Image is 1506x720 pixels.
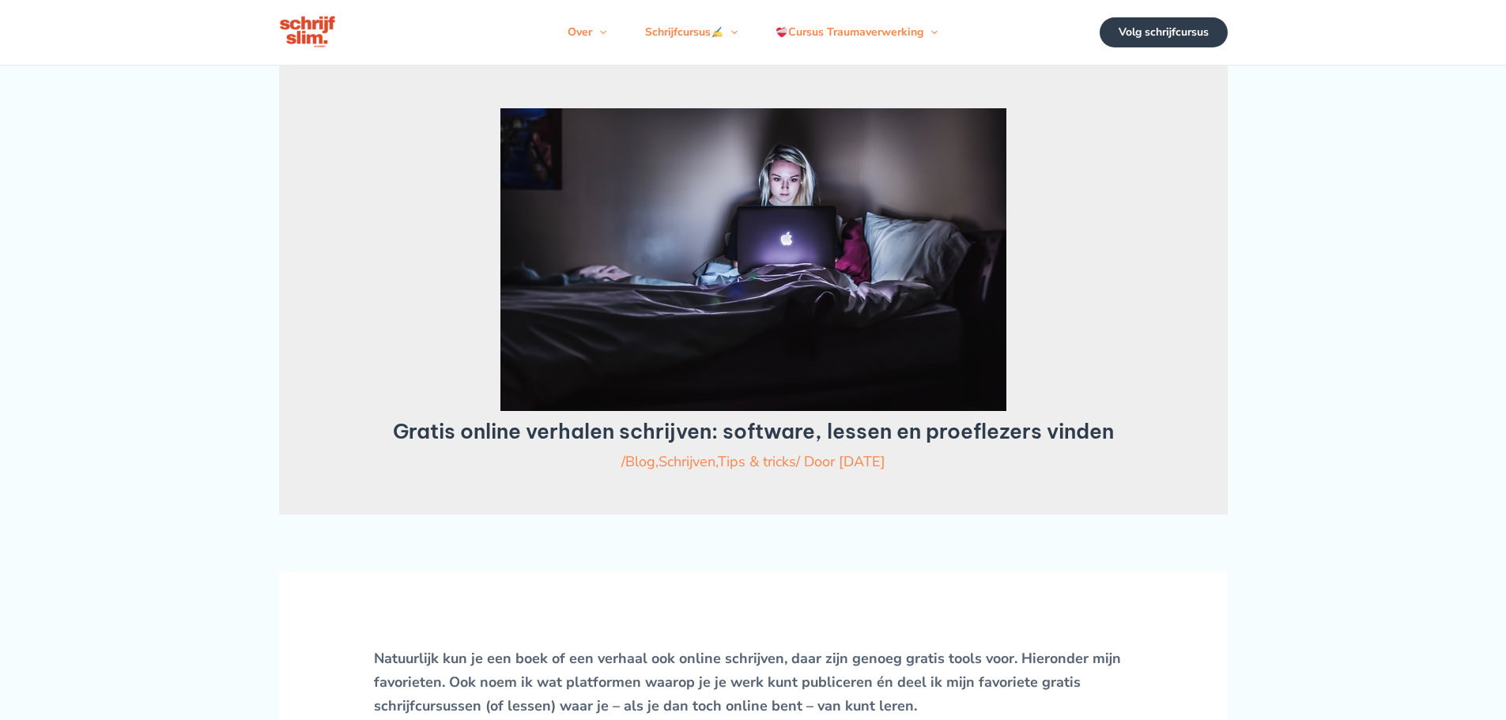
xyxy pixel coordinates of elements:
img: gratis online verhalen schrijven: software en lessen [500,108,1006,411]
span: Menu schakelen [592,9,606,56]
nav: Primaire site navigatie [549,9,957,56]
span: Menu schakelen [923,9,938,56]
a: Schrijven [659,452,715,471]
a: Cursus TraumaverwerkingMenu schakelen [757,9,957,56]
h1: Gratis online verhalen schrijven: software, lessen en proeflezers vinden [338,419,1169,443]
span: Menu schakelen [723,9,738,56]
a: Volg schrijfcursus [1100,17,1228,47]
a: [DATE] [839,452,885,471]
span: , , [625,452,796,471]
a: Tips & tricks [718,452,796,471]
img: ✍️ [711,27,723,38]
a: SchrijfcursusMenu schakelen [626,9,757,56]
div: / / Door [338,451,1169,472]
a: Blog [625,452,655,471]
strong: Natuurlijk kun je een boek of een verhaal ook online schrijven, daar zijn genoeg gratis tools voo... [374,649,1121,714]
a: OverMenu schakelen [549,9,625,56]
img: schrijfcursus schrijfslim academy [279,14,338,51]
img: ❤️‍🩹 [776,27,787,38]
